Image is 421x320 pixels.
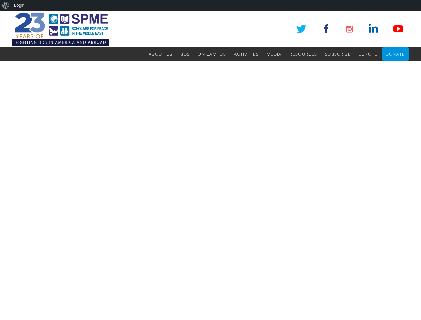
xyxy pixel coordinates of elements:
[198,51,226,57] span: On Campus
[359,47,378,61] a: Europe
[180,47,190,61] a: BDS
[325,47,351,61] a: Subscribe
[12,11,109,47] img: SPME
[198,47,226,61] a: On Campus
[386,51,405,57] span: Donate
[267,47,282,61] a: Media
[386,47,405,61] a: Donate
[289,51,317,57] span: Resources
[234,47,259,61] a: Activities
[234,51,259,57] span: Activities
[359,51,378,57] span: Europe
[289,47,317,61] a: Resources
[149,51,172,57] span: About Us
[325,51,351,57] span: Subscribe
[180,51,190,57] span: BDS
[267,51,282,57] span: Media
[149,47,172,61] a: About Us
